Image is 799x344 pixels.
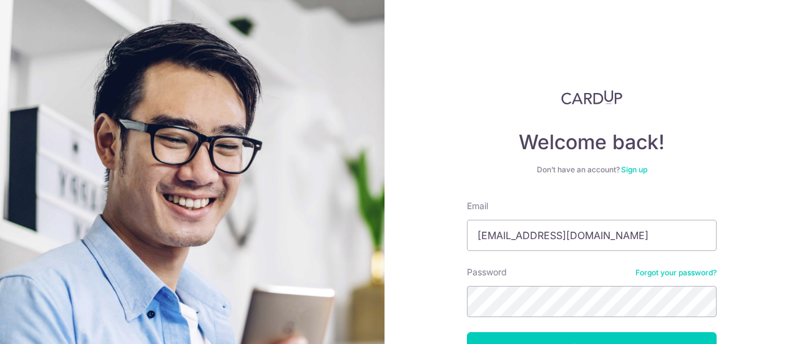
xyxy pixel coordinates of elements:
[467,266,507,278] label: Password
[467,220,717,251] input: Enter your Email
[467,165,717,175] div: Don’t have an account?
[561,90,622,105] img: CardUp Logo
[635,268,717,278] a: Forgot your password?
[467,200,488,212] label: Email
[621,165,647,174] a: Sign up
[467,130,717,155] h4: Welcome back!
